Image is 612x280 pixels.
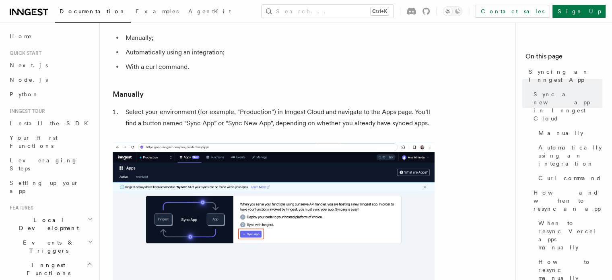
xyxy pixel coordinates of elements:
span: Node.js [10,77,48,83]
span: Inngest tour [6,108,45,114]
a: Setting up your app [6,176,95,198]
button: Search...Ctrl+K [262,5,394,18]
span: Setting up your app [10,180,79,194]
a: Contact sales [476,5,549,18]
a: Automatically using an integration [535,140,602,171]
span: How and when to resync an app [534,189,602,213]
span: Features [6,205,33,211]
a: Your first Functions [6,131,95,153]
button: Toggle dark mode [443,6,462,16]
button: Local Development [6,213,95,235]
a: Install the SDK [6,116,95,131]
span: Quick start [6,50,41,56]
a: Syncing an Inngest App [525,64,602,87]
a: How and when to resync an app [530,185,602,216]
a: Python [6,87,95,102]
a: Curl command [535,171,602,185]
span: Python [10,91,39,97]
span: Syncing an Inngest App [529,68,602,84]
a: Manually [113,89,144,100]
span: Local Development [6,216,88,232]
span: Events & Triggers [6,239,88,255]
span: Next.js [10,62,48,68]
a: Node.js [6,73,95,87]
a: AgentKit [183,2,236,22]
li: Select your environment (for example, "Production") in Inngest Cloud and navigate to the Apps pag... [123,106,435,129]
span: Leveraging Steps [10,157,78,172]
a: Next.js [6,58,95,73]
span: AgentKit [188,8,231,15]
a: Leveraging Steps [6,153,95,176]
span: Install the SDK [10,120,93,127]
li: Automatically using an integration; [123,47,435,58]
span: Examples [136,8,179,15]
span: Home [10,32,32,40]
span: When to resync Vercel apps manually [538,219,602,251]
a: When to resync Vercel apps manually [535,216,602,255]
li: With a curl command. [123,61,435,73]
span: Curl command [538,174,602,182]
li: Manually; [123,32,435,44]
span: Inngest Functions [6,261,87,277]
span: Automatically using an integration [538,143,602,168]
a: Home [6,29,95,44]
span: Sync a new app in Inngest Cloud [534,90,602,122]
a: Sync a new app in Inngest Cloud [530,87,602,126]
a: Documentation [55,2,131,23]
span: Manually [538,129,583,137]
a: Manually [535,126,602,140]
a: Sign Up [552,5,606,18]
h4: On this page [525,52,602,64]
span: Documentation [60,8,126,15]
button: Events & Triggers [6,235,95,258]
a: Examples [131,2,183,22]
kbd: Ctrl+K [371,7,389,15]
span: Your first Functions [10,135,58,149]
